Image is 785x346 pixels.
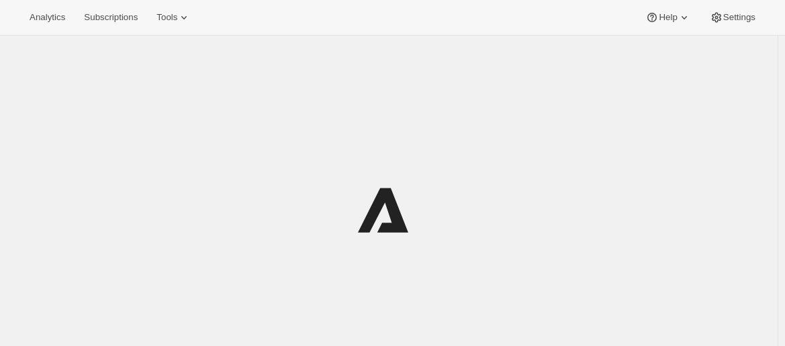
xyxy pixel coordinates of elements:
span: Analytics [30,12,65,23]
span: Help [659,12,677,23]
button: Analytics [21,8,73,27]
span: Tools [156,12,177,23]
button: Tools [148,8,199,27]
button: Settings [702,8,764,27]
button: Help [637,8,698,27]
button: Subscriptions [76,8,146,27]
span: Settings [723,12,755,23]
span: Subscriptions [84,12,138,23]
